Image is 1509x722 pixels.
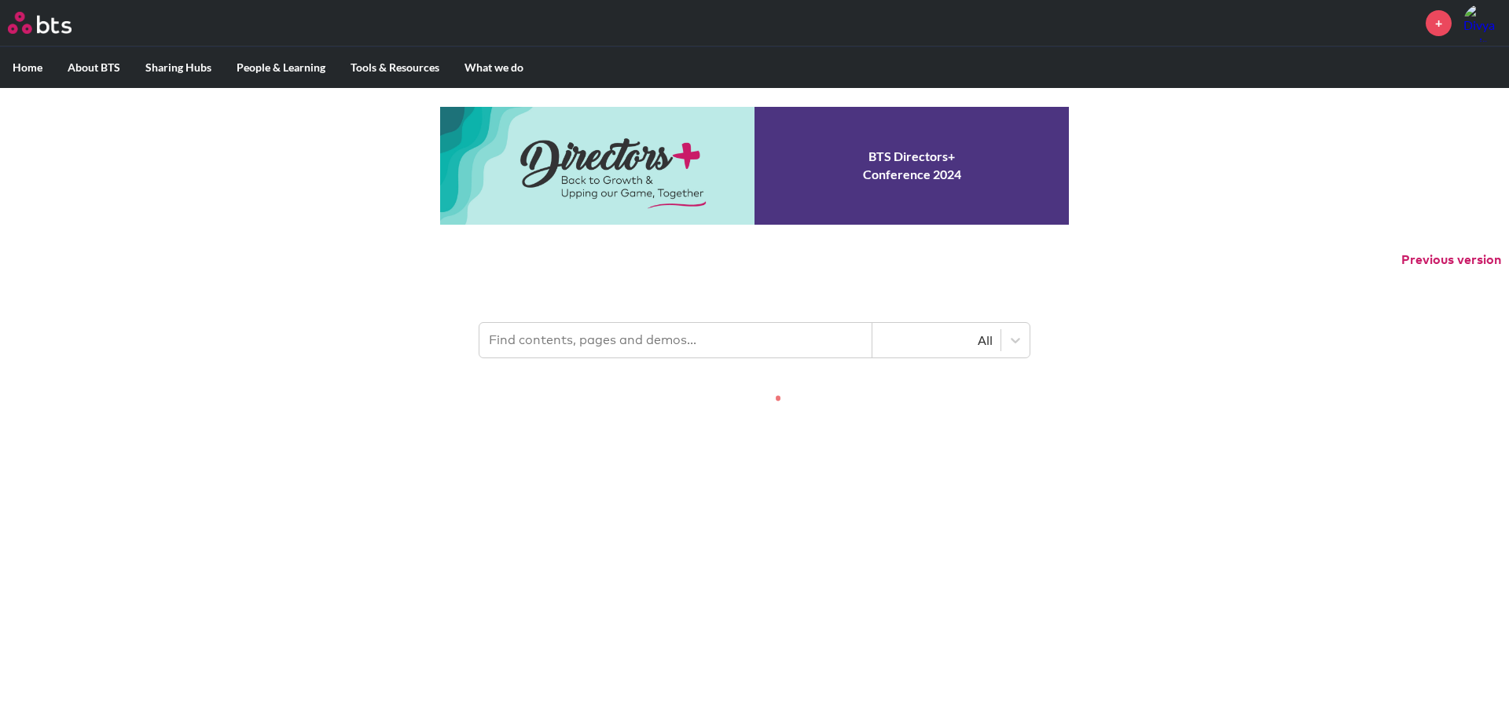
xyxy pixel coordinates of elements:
img: BTS Logo [8,12,72,34]
button: Previous version [1401,251,1501,269]
img: Divya Nair [1463,4,1501,42]
label: Sharing Hubs [133,47,224,88]
label: Tools & Resources [338,47,452,88]
a: Conference 2024 [440,107,1069,225]
label: What we do [452,47,536,88]
label: People & Learning [224,47,338,88]
input: Find contents, pages and demos... [479,323,872,357]
div: All [880,332,993,349]
label: About BTS [55,47,133,88]
a: Go home [8,12,101,34]
a: + [1426,10,1452,36]
a: Profile [1463,4,1501,42]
